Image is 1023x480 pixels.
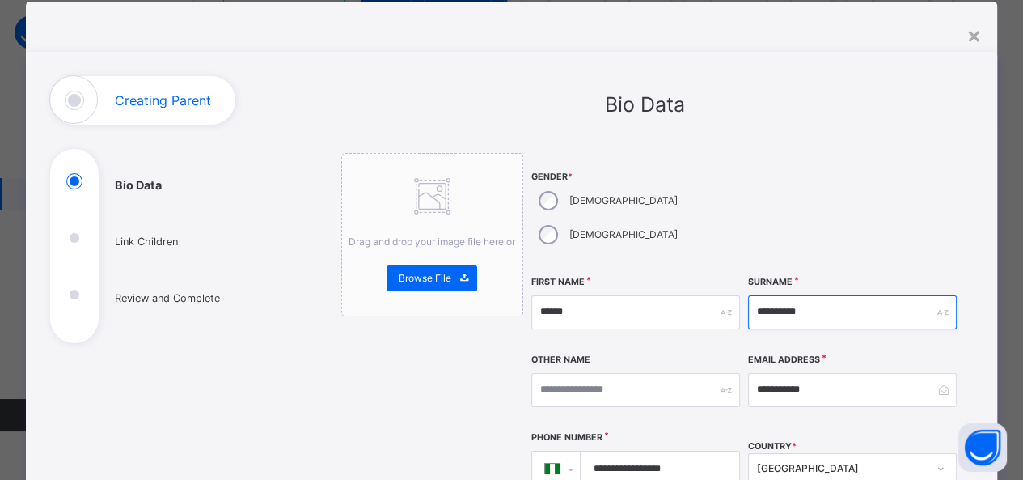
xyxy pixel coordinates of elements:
[341,153,524,316] div: Drag and drop your image file here orBrowse File
[531,431,602,444] label: Phone Number
[531,171,740,184] span: Gender
[569,193,678,208] label: [DEMOGRAPHIC_DATA]
[605,92,685,117] span: Bio Data
[531,276,585,289] label: First Name
[757,461,927,476] div: [GEOGRAPHIC_DATA]
[966,18,981,52] div: ×
[115,94,211,107] h1: Creating Parent
[399,271,451,286] span: Browse File
[748,354,820,367] label: Email Address
[748,441,797,452] span: COUNTRY
[748,276,793,289] label: Surname
[531,354,590,367] label: Other Name
[349,236,515,248] span: Drag and drop your image file here or
[569,227,678,242] label: [DEMOGRAPHIC_DATA]
[958,423,1007,472] button: Open asap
